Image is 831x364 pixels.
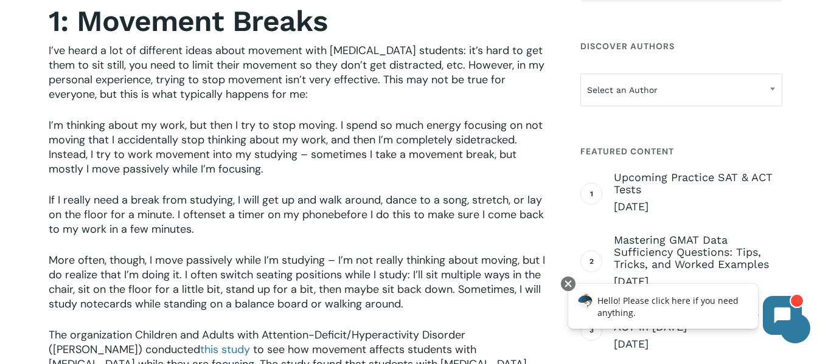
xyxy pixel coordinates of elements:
[49,43,544,101] span: I’ve heard a lot of different ideas about movement with [MEDICAL_DATA] students: it’s hard to get...
[49,4,327,38] strong: 1: Movement Breaks
[49,118,543,176] span: I’m thinking about my work, but then I try to stop moving. I spend so much energy focusing on not...
[581,77,782,103] span: Select an Author
[49,207,544,236] span: before I do this to make sure I come back to my work in a few minutes.
[614,234,782,289] a: Mastering GMAT Data Sufficiency Questions: Tips, Tricks, and Worked Examples [DATE]
[580,74,782,106] span: Select an Author
[614,234,782,270] span: Mastering GMAT Data Sufficiency Questions: Tips, Tricks, and Worked Examples
[614,171,782,214] a: Upcoming Practice SAT & ACT Tests [DATE]
[49,193,542,222] span: If I really need a break from studying, I will get up and walk around, dance to a song, stretch, ...
[210,207,334,222] span: set a timer on my phone
[614,199,782,214] span: [DATE]
[580,35,782,57] h4: Discover Authors
[580,140,782,162] h4: Featured Content
[49,253,545,311] span: More often, though, I move passively while I’m studying – I’m not really thinking about moving, b...
[555,274,814,347] iframe: Chatbot
[49,328,465,357] span: The organization Children and Adults with Attention-Deficit/Hyperactivity Disorder ([PERSON_NAME]...
[200,342,250,357] a: this study
[614,171,782,196] span: Upcoming Practice SAT & ACT Tests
